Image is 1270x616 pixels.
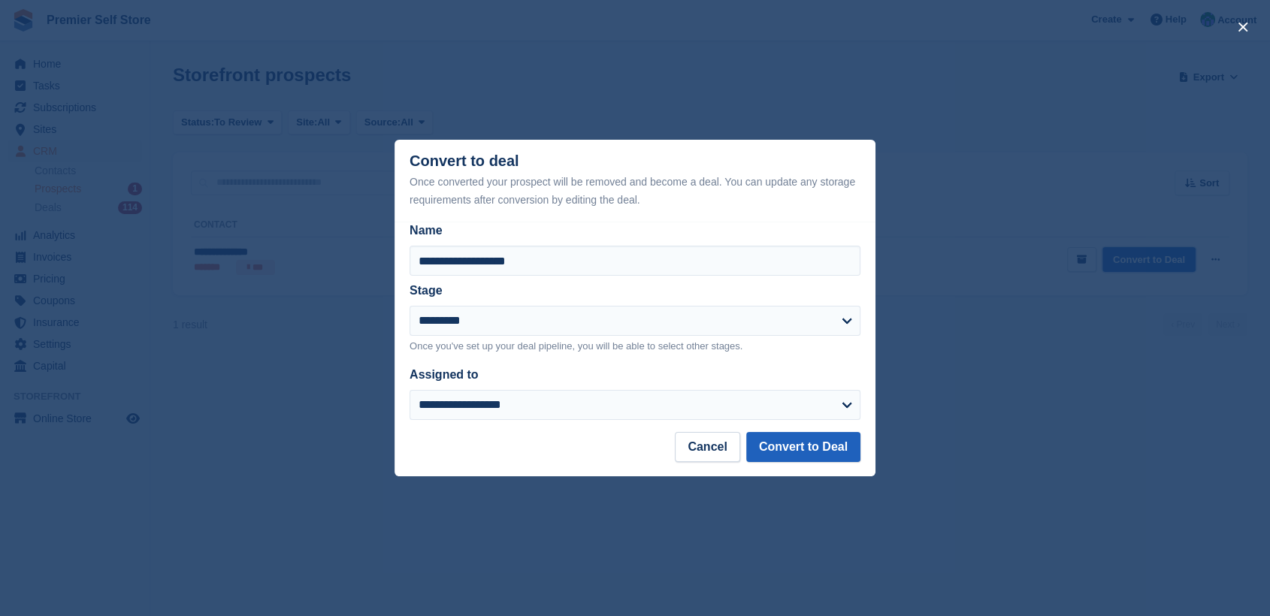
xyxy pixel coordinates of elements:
div: Convert to deal [410,152,860,209]
button: Cancel [675,432,739,462]
div: Once converted your prospect will be removed and become a deal. You can update any storage requir... [410,173,860,209]
label: Name [410,222,860,240]
label: Stage [410,284,443,297]
label: Assigned to [410,368,479,381]
button: Convert to Deal [746,432,860,462]
p: Once you've set up your deal pipeline, you will be able to select other stages. [410,339,860,354]
button: close [1231,15,1255,39]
